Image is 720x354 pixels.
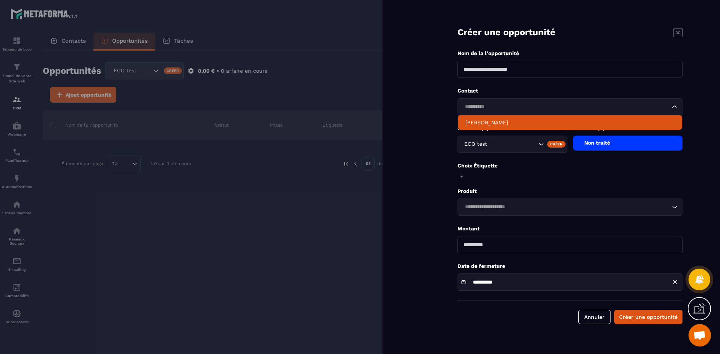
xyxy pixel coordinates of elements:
div: Search for option [457,136,567,153]
p: Montant [457,225,682,232]
p: Choix Étiquette [457,162,682,169]
input: Search for option [462,103,670,111]
p: Nom de la l'opportunité [457,50,682,57]
p: Choix du pipeline [457,125,567,132]
div: Search for option [457,98,682,115]
input: Search for option [489,140,537,148]
p: Créer une opportunité [457,26,555,39]
input: Search for option [462,203,670,211]
div: Ouvrir le chat [688,324,711,347]
p: BRICE MAISONEUVE [465,119,675,126]
p: Date de fermeture [457,263,682,270]
span: ECO test [462,140,489,148]
div: Créer [547,141,565,148]
button: Annuler [578,310,610,324]
p: Produit [457,188,682,195]
div: Search for option [457,199,682,216]
button: Créer une opportunité [614,310,682,324]
p: Contact [457,87,682,94]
